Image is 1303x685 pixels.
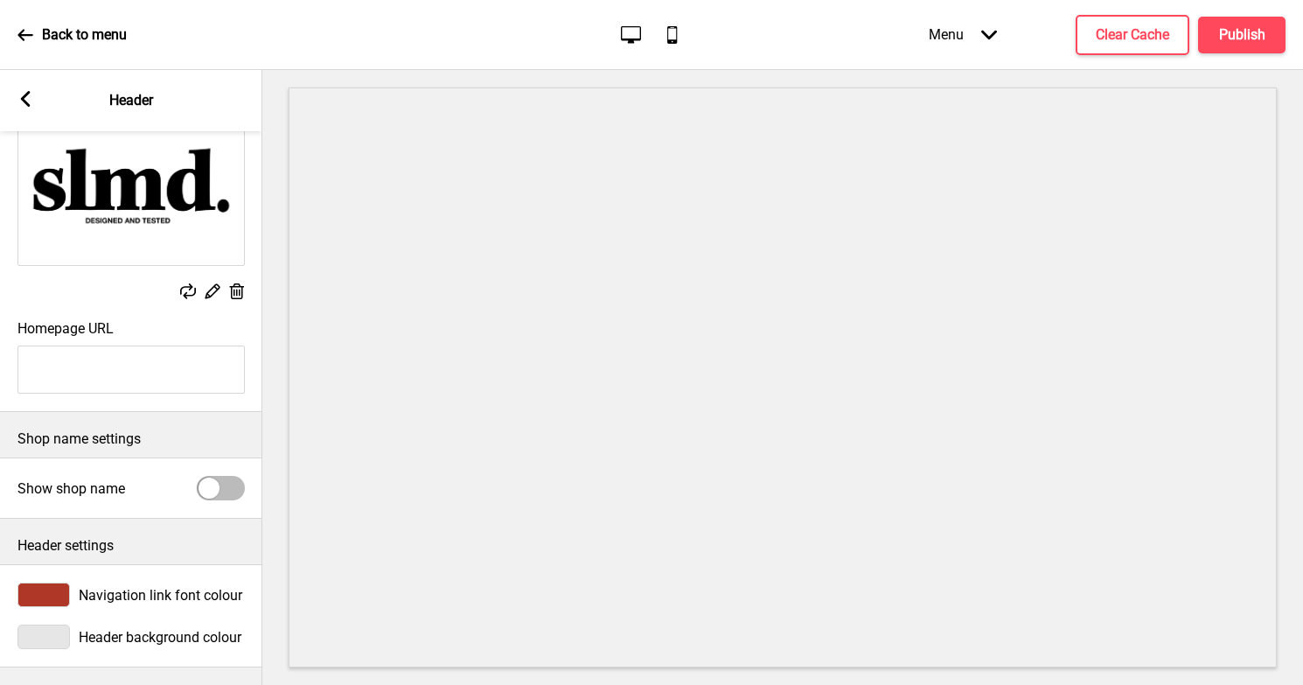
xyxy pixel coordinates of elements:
[109,91,153,110] p: Header
[911,9,1014,60] div: Menu
[17,583,245,607] div: Navigation link font colour
[42,25,127,45] p: Back to menu
[17,536,245,556] p: Header settings
[1096,25,1169,45] h4: Clear Cache
[17,11,127,59] a: Back to menu
[17,480,125,497] label: Show shop name
[18,109,244,265] img: Image
[1219,25,1265,45] h4: Publish
[17,320,114,337] label: Homepage URL
[1076,15,1189,55] button: Clear Cache
[1198,17,1286,53] button: Publish
[79,587,242,604] span: Navigation link font colour
[17,625,245,649] div: Header background colour
[79,629,241,646] span: Header background colour
[17,430,245,449] p: Shop name settings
